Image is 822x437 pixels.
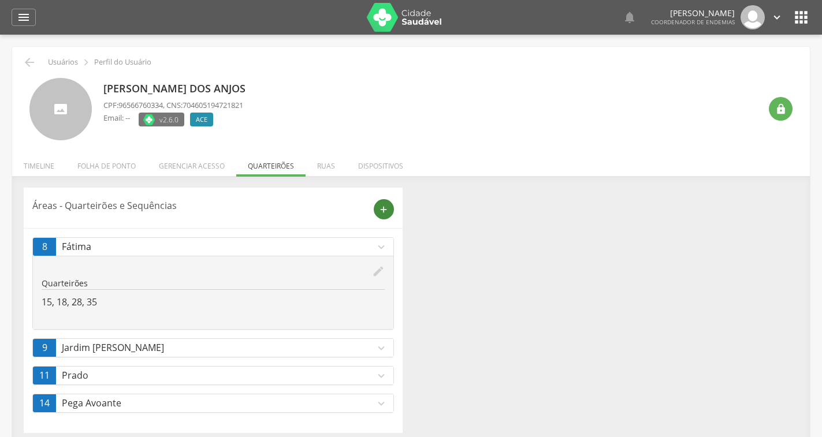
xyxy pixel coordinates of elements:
i: Voltar [23,55,36,69]
p: Quarteirões [42,278,385,289]
i:  [17,10,31,24]
i:  [80,56,92,69]
i: expand_more [375,342,388,354]
label: Versão do aplicativo [139,113,184,126]
i: expand_more [375,241,388,253]
a:  [771,5,783,29]
p: Fátima [62,240,375,253]
a:  [623,5,637,29]
p: Jardim [PERSON_NAME] [62,341,375,354]
p: Pega Avoante [62,397,375,410]
i:  [775,103,787,115]
li: Folha de ponto [66,150,147,177]
span: 11 [39,369,50,382]
i: expand_more [375,369,388,382]
span: 9 [42,341,47,354]
i: add [378,204,389,215]
li: Gerenciar acesso [147,150,236,177]
span: Coordenador de Endemias [651,18,735,26]
i:  [771,11,783,24]
li: Dispositivos [347,150,415,177]
p: 15, 18, 28, 35 [42,296,385,309]
i: expand_more [375,397,388,410]
p: Prado [62,369,375,382]
i:  [623,10,637,24]
a: 14Pega Avoanteexpand_more [33,394,393,412]
a: 9Jardim [PERSON_NAME]expand_more [33,339,393,357]
div: Resetar senha [769,97,793,121]
p: Áreas - Quarteirões e Sequências [32,199,365,212]
span: ACE [196,115,207,124]
p: Perfil do Usuário [94,58,151,67]
a: 8Fátimaexpand_more [33,238,393,256]
li: Ruas [306,150,347,177]
p: Email: -- [103,113,130,124]
i:  [792,8,810,27]
span: 704605194721821 [183,100,243,110]
span: 96566760334 [118,100,163,110]
p: [PERSON_NAME] dos Anjos [103,81,251,96]
p: [PERSON_NAME] [651,9,735,17]
span: v2.6.0 [159,114,178,125]
span: 14 [39,397,50,410]
a: 11Pradoexpand_more [33,367,393,384]
li: Timeline [12,150,66,177]
a:  [12,9,36,26]
i: edit [372,265,385,278]
p: Usuários [48,58,78,67]
p: CPF: , CNS: [103,100,243,111]
span: 8 [42,240,47,253]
